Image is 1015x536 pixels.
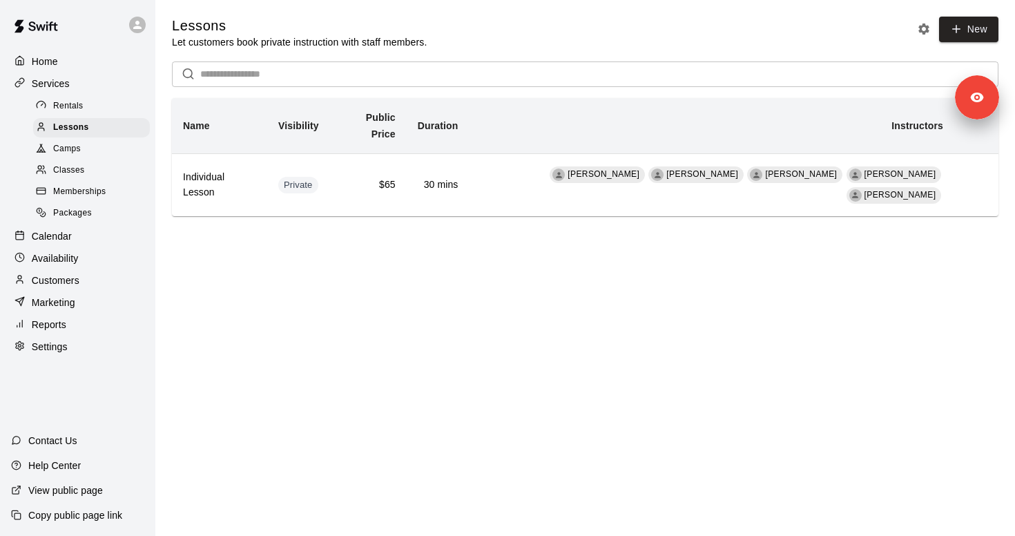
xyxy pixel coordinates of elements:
span: Camps [53,142,81,156]
div: Camps [33,140,150,159]
div: Ed Tolzien [651,169,664,181]
b: Duration [418,120,458,131]
p: Settings [32,340,68,354]
button: Lesson settings [913,19,934,39]
div: Daryl Bellows [849,189,862,202]
b: Instructors [891,120,943,131]
a: Packages [33,203,155,224]
span: Classes [53,164,84,178]
div: Classes [33,161,150,180]
b: Public Price [366,112,396,140]
table: simple table [172,98,998,216]
div: Frank Berry [849,169,862,181]
a: New [939,17,998,42]
a: Calendar [11,226,144,247]
p: Copy public page link [28,508,122,522]
span: [PERSON_NAME] [864,169,936,179]
span: Rentals [53,99,84,113]
h6: 30 mins [418,178,458,193]
p: Contact Us [28,434,77,448]
a: Settings [11,336,144,357]
a: Reports [11,314,144,335]
p: Customers [32,274,79,287]
a: Rentals [33,95,155,117]
div: Lessons [33,118,150,137]
span: [PERSON_NAME] [864,190,936,200]
a: Home [11,51,144,72]
p: Availability [32,251,79,265]
span: [PERSON_NAME] [765,169,837,179]
a: Marketing [11,292,144,313]
a: Memberships [33,182,155,203]
a: Lessons [33,117,155,138]
p: Services [32,77,70,90]
p: Reports [32,318,66,332]
p: View public page [28,484,103,497]
div: Memberships [33,182,150,202]
b: Visibility [278,120,319,131]
span: [PERSON_NAME] [568,169,639,179]
div: Packages [33,204,150,223]
a: Availability [11,248,144,269]
p: Calendar [32,229,72,243]
a: Camps [33,139,155,160]
div: This service is hidden, and can only be accessed via a direct link [278,177,318,193]
span: Memberships [53,185,106,199]
div: Kyle Frischmann [552,169,565,181]
h6: $65 [341,178,396,193]
span: [PERSON_NAME] [666,169,738,179]
p: Let customers book private instruction with staff members. [172,35,427,49]
span: Lessons [53,121,89,135]
p: Marketing [32,296,75,309]
a: Classes [33,160,155,182]
b: Name [183,120,210,131]
a: Services [11,73,144,94]
span: Private [278,179,318,192]
div: Neal Cotts [750,169,762,181]
span: Packages [53,207,92,220]
a: Customers [11,270,144,291]
div: Rentals [33,97,150,116]
h5: Lessons [172,17,427,35]
h6: Individual Lesson [183,170,256,200]
p: Home [32,55,58,68]
p: Help Center [28,459,81,472]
